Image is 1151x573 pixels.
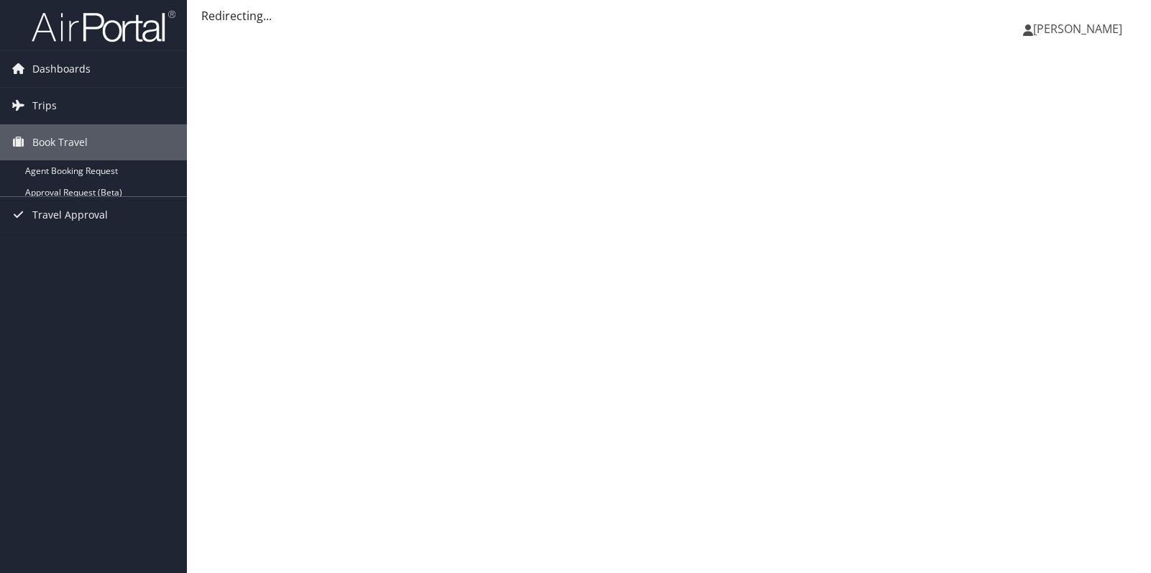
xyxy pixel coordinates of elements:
[32,9,175,43] img: airportal-logo.png
[1023,7,1137,50] a: [PERSON_NAME]
[32,88,57,124] span: Trips
[32,197,108,233] span: Travel Approval
[201,7,1137,24] div: Redirecting...
[32,124,88,160] span: Book Travel
[32,51,91,87] span: Dashboards
[1033,21,1122,37] span: [PERSON_NAME]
